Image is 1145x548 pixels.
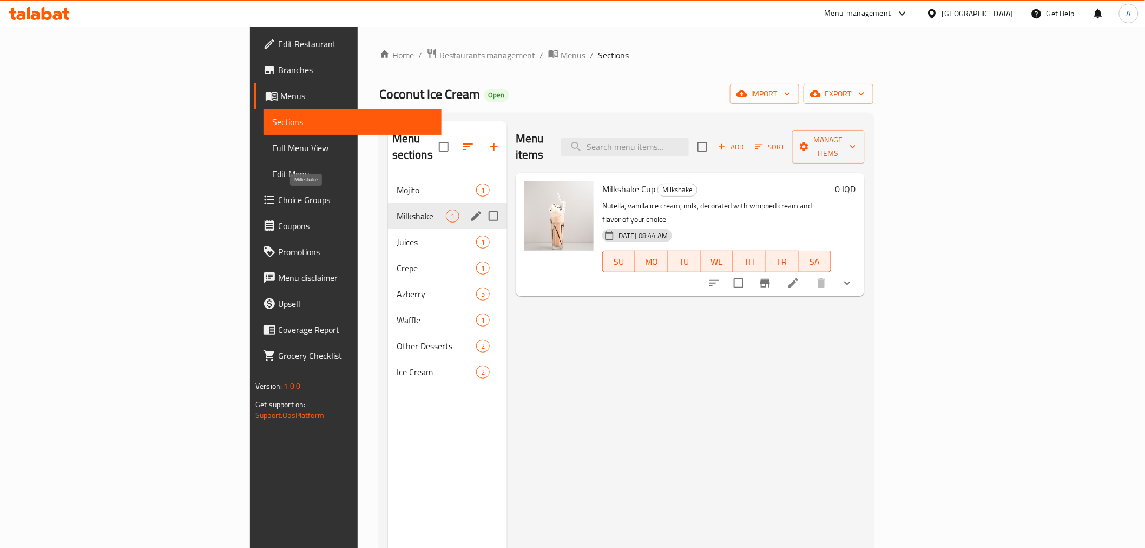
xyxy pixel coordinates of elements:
li: / [590,49,594,62]
span: Coverage Report [278,323,432,336]
span: 1 [477,185,489,195]
span: Select all sections [432,135,455,158]
span: Menus [280,89,432,102]
span: Milkshake [658,184,697,196]
div: Menu-management [825,7,891,20]
span: SA [803,254,827,270]
button: export [804,84,873,104]
div: Ice Cream2 [388,359,507,385]
div: Open [484,89,509,102]
button: SU [602,251,635,272]
a: Support.OpsPlatform [255,408,324,422]
button: edit [468,208,484,224]
span: Sort items [748,139,792,155]
a: Coupons [254,213,441,239]
span: SU [607,254,631,270]
span: Manage items [801,133,856,160]
span: Juices [397,236,476,249]
button: SA [799,251,831,272]
div: items [476,236,490,249]
li: / [540,49,544,62]
div: Crepe1 [388,255,507,281]
span: Sort sections [455,134,481,160]
span: FR [770,254,794,270]
a: Grocery Checklist [254,343,441,369]
span: Edit Menu [272,167,432,180]
div: items [476,288,490,301]
span: 1.0.0 [284,379,301,393]
span: 1 [446,211,459,221]
button: show more [834,270,860,296]
span: Sections [598,49,629,62]
span: Sections [272,115,432,128]
span: Upsell [278,297,432,310]
button: import [730,84,799,104]
img: Milkshake Cup [524,181,594,251]
button: Add section [481,134,507,160]
button: WE [701,251,733,272]
div: Milkshake [657,184,697,197]
button: Branch-specific-item [752,270,778,296]
a: Edit Restaurant [254,31,441,57]
span: Mojito [397,184,476,197]
div: items [476,340,490,353]
span: Other Desserts [397,340,476,353]
a: Menus [254,83,441,109]
a: Choice Groups [254,187,441,213]
button: TH [733,251,766,272]
button: Add [714,139,748,155]
a: Menu disclaimer [254,265,441,291]
nav: Menu sections [388,173,507,389]
span: Choice Groups [278,193,432,206]
span: Crepe [397,262,476,275]
span: TH [738,254,761,270]
button: Manage items [792,130,865,164]
h2: Menu items [516,131,548,163]
a: Coverage Report [254,317,441,343]
span: Add [716,141,746,153]
button: MO [635,251,668,272]
div: items [476,184,490,197]
input: search [561,138,689,156]
div: Waffle1 [388,307,507,333]
a: Full Menu View [264,135,441,161]
div: Mojito1 [388,177,507,203]
div: items [476,314,490,327]
span: Waffle [397,314,476,327]
span: 5 [477,289,489,299]
button: sort-choices [701,270,727,296]
span: Coconut Ice Cream [379,82,480,106]
span: MO [640,254,663,270]
span: export [812,87,865,101]
span: Coupons [278,219,432,232]
svg: Show Choices [841,277,854,290]
nav: breadcrumb [379,48,873,62]
span: Restaurants management [439,49,536,62]
button: Sort [753,139,788,155]
div: [GEOGRAPHIC_DATA] [942,8,1014,19]
span: Milkshake Cup [602,181,655,197]
span: Menu disclaimer [278,271,432,284]
span: Full Menu View [272,141,432,154]
div: items [476,366,490,379]
span: Grocery Checklist [278,349,432,362]
span: 2 [477,341,489,351]
a: Promotions [254,239,441,265]
span: Get support on: [255,397,305,412]
span: Menus [561,49,586,62]
span: Ice Cream [397,366,476,379]
div: Juices1 [388,229,507,255]
a: Sections [264,109,441,135]
a: Menus [548,48,586,62]
span: import [739,87,791,101]
span: Select to update [727,272,750,295]
span: 1 [477,263,489,273]
button: TU [668,251,700,272]
span: Branches [278,63,432,76]
div: Azberry [397,288,476,301]
a: Edit Menu [264,161,441,187]
span: Promotions [278,245,432,258]
a: Edit menu item [787,277,800,290]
